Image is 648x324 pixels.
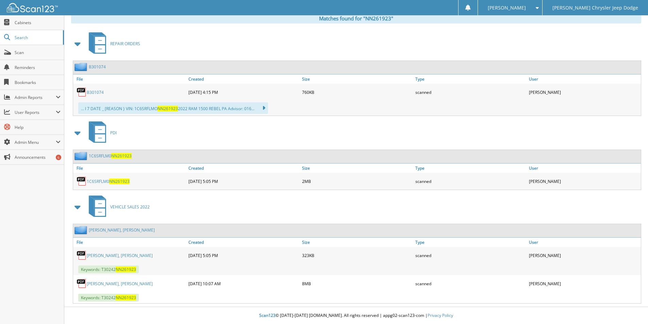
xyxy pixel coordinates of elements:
[527,164,641,173] a: User
[414,164,527,173] a: Type
[77,278,87,289] img: PDF.png
[87,253,153,258] a: [PERSON_NAME], [PERSON_NAME]
[77,87,87,97] img: PDF.png
[116,295,136,301] span: NN261923
[74,226,89,234] img: folder2.png
[527,74,641,84] a: User
[73,164,187,173] a: File
[300,164,414,173] a: Size
[85,119,117,146] a: PDI
[74,152,89,160] img: folder2.png
[414,85,527,99] div: scanned
[111,153,132,159] span: NN261923
[110,204,150,210] span: VEHICLE SALES 2022
[74,63,89,71] img: folder2.png
[187,249,300,262] div: [DATE] 5:05 PM
[527,238,641,247] a: User
[15,35,60,40] span: Search
[187,277,300,290] div: [DATE] 10:07 AM
[187,74,300,84] a: Created
[300,74,414,84] a: Size
[15,109,56,115] span: User Reports
[300,174,414,188] div: 2MB
[15,95,56,100] span: Admin Reports
[187,164,300,173] a: Created
[15,20,61,25] span: Cabinets
[414,238,527,247] a: Type
[15,50,61,55] span: Scan
[527,174,641,188] div: [PERSON_NAME]
[7,3,58,12] img: scan123-logo-white.svg
[77,176,87,186] img: PDF.png
[428,312,453,318] a: Privacy Policy
[414,277,527,290] div: scanned
[15,124,61,130] span: Help
[15,154,61,160] span: Announcements
[187,174,300,188] div: [DATE] 5:05 PM
[527,249,641,262] div: [PERSON_NAME]
[187,238,300,247] a: Created
[87,89,104,95] a: B301074
[109,178,130,184] span: NN261923
[71,13,641,23] div: Matches found for "NN261923"
[116,267,136,272] span: NN261923
[614,291,648,324] iframe: Chat Widget
[87,178,130,184] a: 1C6SRFLM0NN261923
[89,64,106,70] a: B301074
[78,102,268,114] div: ... l 7 DATE _ [REASON } VIN: 1C6SRFLMO 2022 RAM 1500 REBEL PA Advisor: 016...
[85,30,140,57] a: REPAIR ORDERS
[15,80,61,85] span: Bookmarks
[414,174,527,188] div: scanned
[157,106,178,112] span: NN261923
[15,65,61,70] span: Reminders
[87,281,153,287] a: [PERSON_NAME], [PERSON_NAME]
[414,249,527,262] div: scanned
[110,41,140,47] span: REPAIR ORDERS
[527,85,641,99] div: [PERSON_NAME]
[85,193,150,220] a: VEHICLE SALES 2022
[110,130,117,136] span: PDI
[73,74,187,84] a: File
[300,238,414,247] a: Size
[488,6,526,10] span: [PERSON_NAME]
[89,153,132,159] a: 1C6SRFLM0NN261923
[56,155,61,160] div: 6
[89,227,155,233] a: [PERSON_NAME], [PERSON_NAME]
[15,139,56,145] span: Admin Menu
[300,277,414,290] div: 8MB
[78,266,139,273] span: Keywords: T30242
[73,238,187,247] a: File
[77,250,87,260] img: PDF.png
[78,294,139,302] span: Keywords: T30242
[414,74,527,84] a: Type
[527,277,641,290] div: [PERSON_NAME]
[64,307,648,324] div: © [DATE]-[DATE] [DOMAIN_NAME]. All rights reserved | appg02-scan123-com |
[300,85,414,99] div: 760KB
[187,85,300,99] div: [DATE] 4:15 PM
[300,249,414,262] div: 323KB
[259,312,276,318] span: Scan123
[552,6,638,10] span: [PERSON_NAME] Chrysler Jeep Dodge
